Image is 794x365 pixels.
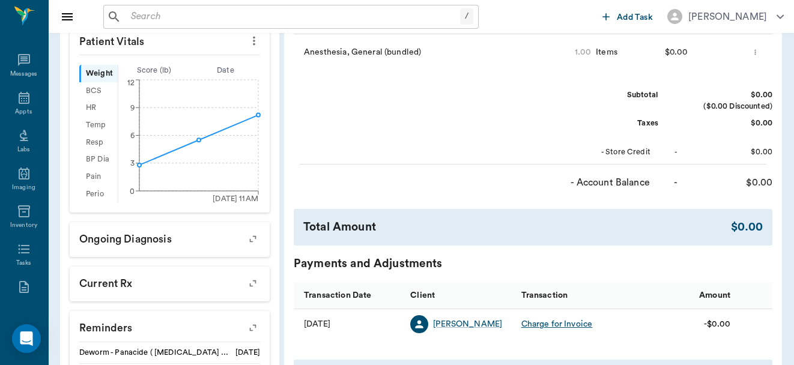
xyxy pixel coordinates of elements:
div: Imaging [12,183,35,192]
p: Patient Vitals [70,25,270,55]
div: Payments and Adjustments [294,255,772,273]
button: Add Task [598,5,658,28]
div: - Account Balance [560,175,650,190]
div: Deworm - Panacide ( [MEDICAL_DATA] / [MEDICAL_DATA] ) - Included [79,347,231,358]
div: BCS [79,82,118,100]
div: Temp [79,116,118,134]
div: Anesthesia, General (bundled) [294,34,569,70]
button: more [244,31,264,51]
div: Total Amount [303,219,731,236]
div: - [674,146,677,158]
div: - Store Credit [560,146,650,158]
div: Client [404,282,515,309]
div: Messages [10,70,38,79]
div: Amount [699,279,730,312]
div: $0.00 [665,43,688,61]
div: Inventory [10,221,37,230]
p: Reminders [70,311,270,341]
div: $0.00 [682,89,772,101]
div: HR [79,100,118,117]
div: 1.00 [575,46,592,58]
div: Score ( lb ) [118,65,190,76]
div: ($0.00 Discounted) [682,101,772,112]
button: Close drawer [55,5,79,29]
div: $0.00 [682,175,772,190]
div: -$0.00 [704,318,730,330]
div: Transaction [521,279,568,312]
tspan: 3 [130,160,135,167]
div: $0.00 [682,146,772,158]
div: Labs [17,145,30,154]
div: Charge for Invoice [521,318,593,330]
div: Appts [15,107,32,116]
div: Tasks [16,259,31,268]
div: [DATE] [235,347,260,358]
div: Items [591,46,617,58]
div: Client [410,279,435,312]
div: Perio [79,186,118,203]
div: Pain [79,168,118,186]
div: Transaction Date [294,282,404,309]
div: - [674,175,677,190]
tspan: 0 [130,187,135,195]
p: Current Rx [70,267,270,297]
div: Taxes [568,118,658,129]
a: [PERSON_NAME] [433,318,502,330]
div: Transaction Date [304,279,371,312]
div: [PERSON_NAME] [688,10,767,24]
div: / [460,8,473,25]
tspan: 6 [130,132,135,139]
button: [PERSON_NAME] [658,5,793,28]
div: Subtotal [568,89,658,101]
tspan: [DATE] 11AM [213,195,258,202]
div: 10/02/25 [304,318,330,330]
div: $0.00 [731,219,763,236]
div: $0.00 [682,118,772,129]
input: Search [126,8,460,25]
button: more [748,42,762,62]
div: Resp [79,134,118,151]
div: Amount [626,282,736,309]
div: BP Dia [79,151,118,169]
tspan: 12 [127,79,135,86]
div: Date [190,65,261,76]
p: Ongoing diagnosis [70,222,270,252]
div: Open Intercom Messenger [12,324,41,353]
tspan: 9 [130,104,135,111]
div: Transaction [515,282,626,309]
div: Weight [79,65,118,82]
